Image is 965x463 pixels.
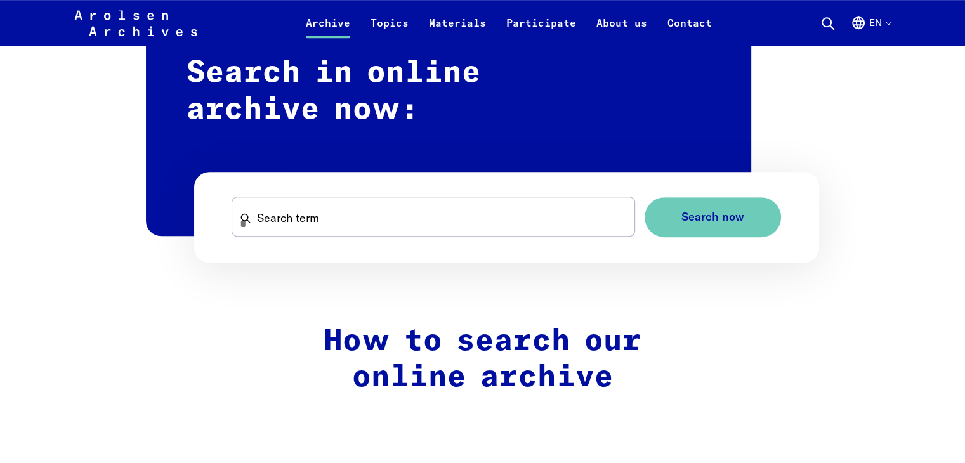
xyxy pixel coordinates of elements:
nav: Primary [296,8,722,38]
a: Topics [360,15,419,46]
h2: How to search our online archive [214,323,751,396]
a: Contact [657,15,722,46]
span: Search now [681,211,744,224]
a: Archive [296,15,360,46]
a: Participate [496,15,586,46]
button: Search now [645,197,781,237]
h2: Search in online archive now: [146,30,751,236]
a: About us [586,15,657,46]
button: English, language selection [851,15,891,46]
a: Materials [419,15,496,46]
